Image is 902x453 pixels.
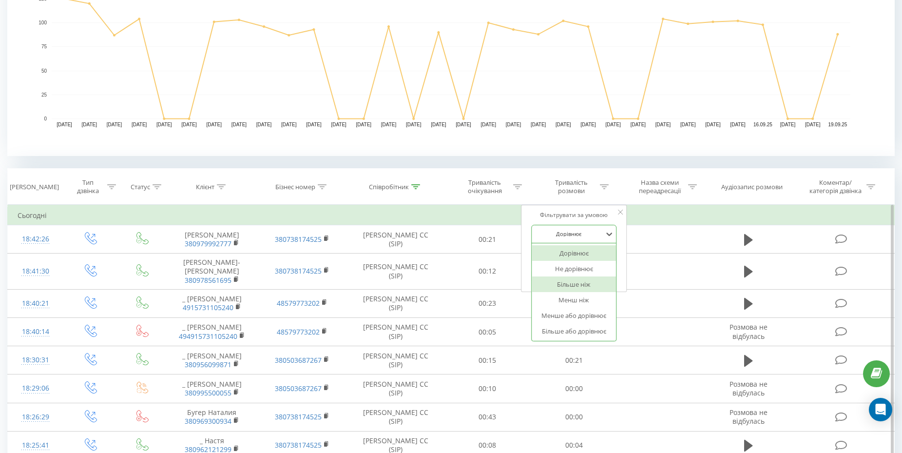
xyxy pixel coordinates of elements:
[459,178,511,195] div: Тривалість очікування
[231,122,247,127] text: [DATE]
[275,440,322,450] a: 380738174525
[869,398,892,421] div: Open Intercom Messenger
[196,183,214,191] div: Клієнт
[281,122,297,127] text: [DATE]
[107,122,122,127] text: [DATE]
[680,122,696,127] text: [DATE]
[275,355,322,365] a: 380503687267
[185,388,231,397] a: 380995500055
[167,225,257,254] td: [PERSON_NAME]
[185,360,231,369] a: 380956099871
[444,254,531,290] td: 00:12
[729,408,768,426] span: Розмова не відбулась
[347,374,444,403] td: [PERSON_NAME] CC (SIP)
[580,122,596,127] text: [DATE]
[381,122,397,127] text: [DATE]
[57,122,72,127] text: [DATE]
[18,294,53,313] div: 18:40:21
[156,122,172,127] text: [DATE]
[532,308,616,323] div: Менше або дорівнює
[18,408,53,427] div: 18:26:29
[167,289,257,317] td: _ [PERSON_NAME]
[18,351,53,370] div: 18:30:31
[444,225,531,254] td: 00:21
[532,245,616,261] div: Дорівнює
[532,261,616,276] div: Не дорівнює
[275,183,315,191] div: Бізнес номер
[10,183,59,191] div: [PERSON_NAME]
[369,183,409,191] div: Співробітник
[275,266,322,276] a: 380738174525
[532,323,616,339] div: Більше або дорівнює
[532,276,616,292] div: Більше ніж
[347,403,444,431] td: [PERSON_NAME] CC (SIP)
[347,254,444,290] td: [PERSON_NAME] CC (SIP)
[131,183,150,191] div: Статус
[531,346,617,374] td: 00:21
[431,122,446,127] text: [DATE]
[347,289,444,317] td: [PERSON_NAME] CC (SIP)
[780,122,796,127] text: [DATE]
[275,235,322,244] a: 380738174525
[275,384,322,393] a: 380503687267
[38,20,47,25] text: 100
[605,122,621,127] text: [DATE]
[181,122,197,127] text: [DATE]
[41,68,47,74] text: 50
[481,122,497,127] text: [DATE]
[8,206,895,225] td: Сьогодні
[545,178,597,195] div: Тривалість розмови
[753,122,772,127] text: 16.09.25
[456,122,471,127] text: [DATE]
[167,374,257,403] td: _ [PERSON_NAME]
[41,44,47,50] text: 75
[347,225,444,254] td: [PERSON_NAME] CC (SIP)
[185,276,231,285] a: 380978561695
[256,122,272,127] text: [DATE]
[277,298,320,308] a: 48579773202
[277,327,320,336] a: 48579773202
[44,116,47,121] text: 0
[206,122,222,127] text: [DATE]
[444,318,531,346] td: 00:05
[41,92,47,98] text: 25
[633,178,686,195] div: Назва схеми переадресації
[185,416,231,426] a: 380969300934
[531,210,617,220] div: Фільтрувати за умовою
[631,122,646,127] text: [DATE]
[444,346,531,374] td: 00:15
[655,122,671,127] text: [DATE]
[828,122,847,127] text: 19.09.25
[356,122,372,127] text: [DATE]
[729,379,768,397] span: Розмова не відбулась
[82,122,97,127] text: [DATE]
[167,346,257,374] td: _ [PERSON_NAME]
[72,178,105,195] div: Тип дзвінка
[347,318,444,346] td: [PERSON_NAME] CC (SIP)
[730,122,746,127] text: [DATE]
[331,122,346,127] text: [DATE]
[705,122,721,127] text: [DATE]
[132,122,147,127] text: [DATE]
[444,374,531,403] td: 00:10
[18,379,53,398] div: 18:29:06
[406,122,422,127] text: [DATE]
[444,289,531,317] td: 00:23
[531,122,546,127] text: [DATE]
[556,122,571,127] text: [DATE]
[532,292,616,308] div: Менш ніж
[805,122,821,127] text: [DATE]
[18,262,53,281] div: 18:41:30
[306,122,322,127] text: [DATE]
[531,289,617,317] td: 00:06
[167,318,257,346] td: _ [PERSON_NAME]
[185,239,231,248] a: 380979992777
[18,322,53,341] div: 18:40:14
[444,403,531,431] td: 00:43
[275,412,322,421] a: 380738174525
[807,178,864,195] div: Коментар/категорія дзвінка
[531,318,617,346] td: 00:00
[729,322,768,340] span: Розмова не відбулась
[531,403,617,431] td: 00:00
[167,254,257,290] td: [PERSON_NAME]-[PERSON_NAME]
